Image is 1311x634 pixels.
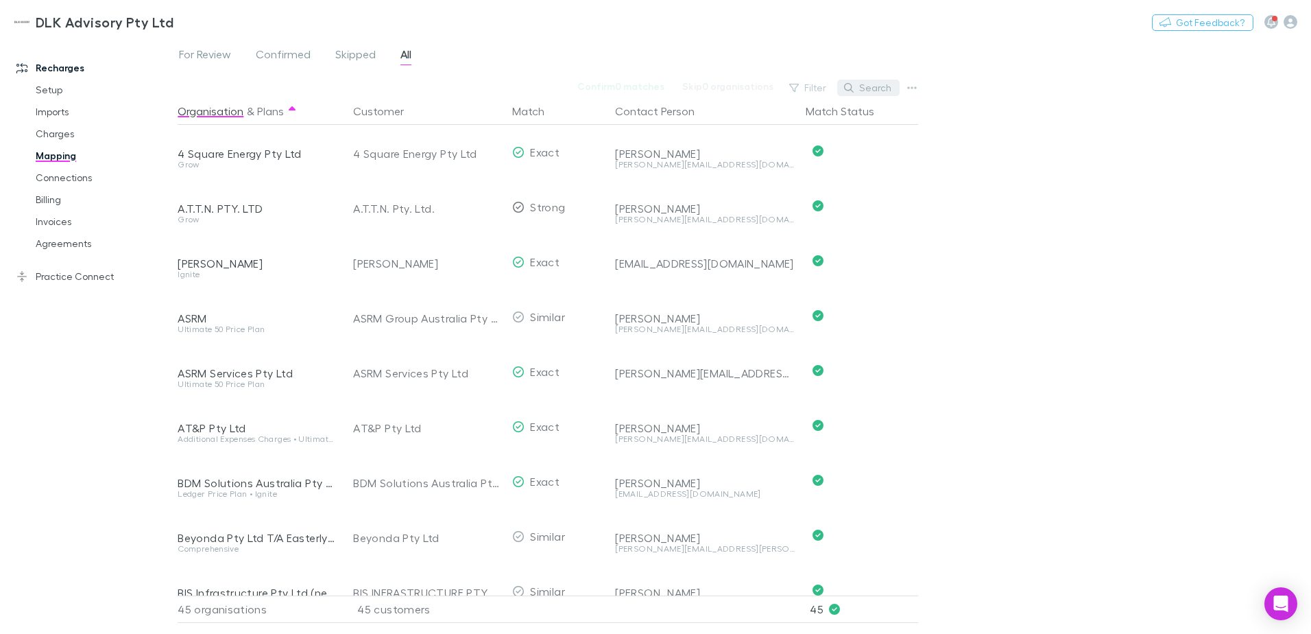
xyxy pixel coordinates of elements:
div: [EMAIL_ADDRESS][DOMAIN_NAME] [615,257,795,270]
button: Skip0 organisations [673,78,782,95]
div: [EMAIL_ADDRESS][DOMAIN_NAME] [615,490,795,498]
svg: Confirmed [813,475,823,486]
div: Beyonda Pty Ltd T/A Easterly Co [178,531,337,545]
svg: Confirmed [813,585,823,596]
div: [PERSON_NAME] [178,257,337,270]
div: [PERSON_NAME] [615,312,795,325]
button: Match [512,97,561,125]
a: Imports [22,101,185,123]
div: Additional Expenses Charges • Ultimate 20 Price Plan [178,435,337,443]
span: For Review [179,47,231,65]
div: 4 Square Energy Pty Ltd [353,126,501,181]
span: Confirmed [256,47,311,65]
a: Recharges [3,57,185,79]
div: ASRM Services Pty Ltd [353,346,501,401]
div: Ultimate 50 Price Plan [178,325,337,333]
div: [PERSON_NAME] [615,531,795,545]
div: Ignite [178,270,337,279]
button: Customer [353,97,420,125]
button: Match Status [806,97,891,125]
div: Comprehensive [178,545,337,553]
div: ASRM Group Australia Pty Ltd [353,291,501,346]
div: [PERSON_NAME][EMAIL_ADDRESS][PERSON_NAME][DOMAIN_NAME] [615,545,795,553]
div: [PERSON_NAME][EMAIL_ADDRESS][DOMAIN_NAME] [615,366,795,380]
div: [PERSON_NAME] [615,147,795,161]
div: BDM Solutions Australia Pty Ltd [178,476,337,490]
div: ASRM [178,312,337,325]
div: [PERSON_NAME] [353,236,501,291]
button: Search [837,80,900,96]
span: Exact [530,475,560,488]
div: & [178,97,337,125]
div: AT&P Pty Ltd [178,421,337,435]
p: 45 [810,596,918,622]
div: [PERSON_NAME][EMAIL_ADDRESS][DOMAIN_NAME] [615,215,795,224]
button: Got Feedback? [1152,14,1253,31]
img: DLK Advisory Pty Ltd's Logo [14,14,30,30]
div: A.T.T.N. PTY. LTD [178,202,337,215]
a: Agreements [22,233,185,255]
div: ASRM Services Pty Ltd [178,366,337,380]
button: Filter [782,80,834,96]
h3: DLK Advisory Pty Ltd [36,14,173,30]
span: Exact [530,420,560,433]
a: DLK Advisory Pty Ltd [5,5,182,38]
svg: Confirmed [813,310,823,321]
span: Similar [530,585,565,598]
div: [PERSON_NAME] [615,202,795,215]
span: Exact [530,145,560,158]
div: Ultimate 50 Price Plan [178,380,337,388]
div: Grow [178,215,337,224]
div: Beyonda Pty Ltd [353,510,501,565]
span: Similar [530,530,565,543]
a: Invoices [22,211,185,233]
div: [PERSON_NAME] [615,476,795,490]
div: 45 organisations [178,596,342,623]
svg: Confirmed [813,420,823,431]
svg: Confirmed [813,145,823,156]
span: Exact [530,365,560,378]
a: Billing [22,189,185,211]
svg: Confirmed [813,365,823,376]
div: BIS INFRASTRUCTURE PTY LTD [353,565,501,620]
div: 4 Square Energy Pty Ltd [178,147,337,161]
div: AT&P Pty Ltd [353,401,501,456]
span: Skipped [335,47,376,65]
div: Open Intercom Messenger [1264,587,1297,620]
div: [PERSON_NAME][EMAIL_ADDRESS][DOMAIN_NAME] [615,435,795,443]
span: Strong [530,200,565,213]
a: Mapping [22,145,185,167]
span: All [400,47,411,65]
button: Plans [257,97,284,125]
div: 45 customers [342,596,507,623]
svg: Confirmed [813,200,823,211]
div: BIS Infrastructure Pty Ltd (new) [178,586,337,600]
a: Setup [22,79,185,101]
svg: Confirmed [813,530,823,541]
a: Practice Connect [3,266,185,287]
button: Confirm0 matches [568,78,673,95]
button: Organisation [178,97,243,125]
div: BDM Solutions Australia Pty Ltd [353,456,501,510]
div: [PERSON_NAME][EMAIL_ADDRESS][DOMAIN_NAME] [615,325,795,333]
div: Ledger Price Plan • Ignite [178,490,337,498]
div: [PERSON_NAME][EMAIL_ADDRESS][DOMAIN_NAME] [615,161,795,169]
div: [PERSON_NAME] [615,421,795,435]
span: Similar [530,310,565,323]
div: [PERSON_NAME] [615,586,795,600]
div: Grow [178,161,337,169]
svg: Confirmed [813,255,823,266]
button: Contact Person [615,97,711,125]
div: A.T.T.N. Pty. Ltd. [353,181,501,236]
a: Charges [22,123,185,145]
a: Connections [22,167,185,189]
span: Exact [530,255,560,268]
